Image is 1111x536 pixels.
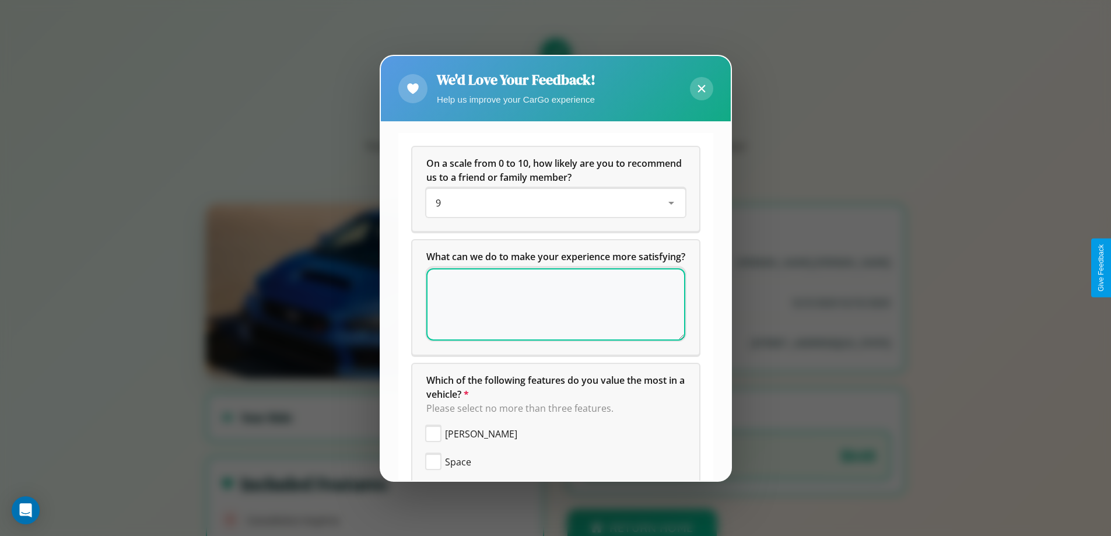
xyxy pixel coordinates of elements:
span: What can we do to make your experience more satisfying? [426,250,685,263]
div: Open Intercom Messenger [12,496,40,524]
p: Help us improve your CarGo experience [437,92,595,107]
h2: We'd Love Your Feedback! [437,70,595,89]
span: On a scale from 0 to 10, how likely are you to recommend us to a friend or family member? [426,157,684,184]
span: Please select no more than three features. [426,402,614,415]
div: On a scale from 0 to 10, how likely are you to recommend us to a friend or family member? [412,147,699,231]
span: Space [445,455,471,469]
h5: On a scale from 0 to 10, how likely are you to recommend us to a friend or family member? [426,156,685,184]
span: [PERSON_NAME] [445,427,517,441]
div: On a scale from 0 to 10, how likely are you to recommend us to a friend or family member? [426,189,685,217]
div: Give Feedback [1097,244,1105,292]
span: 9 [436,197,441,209]
span: Which of the following features do you value the most in a vehicle? [426,374,687,401]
